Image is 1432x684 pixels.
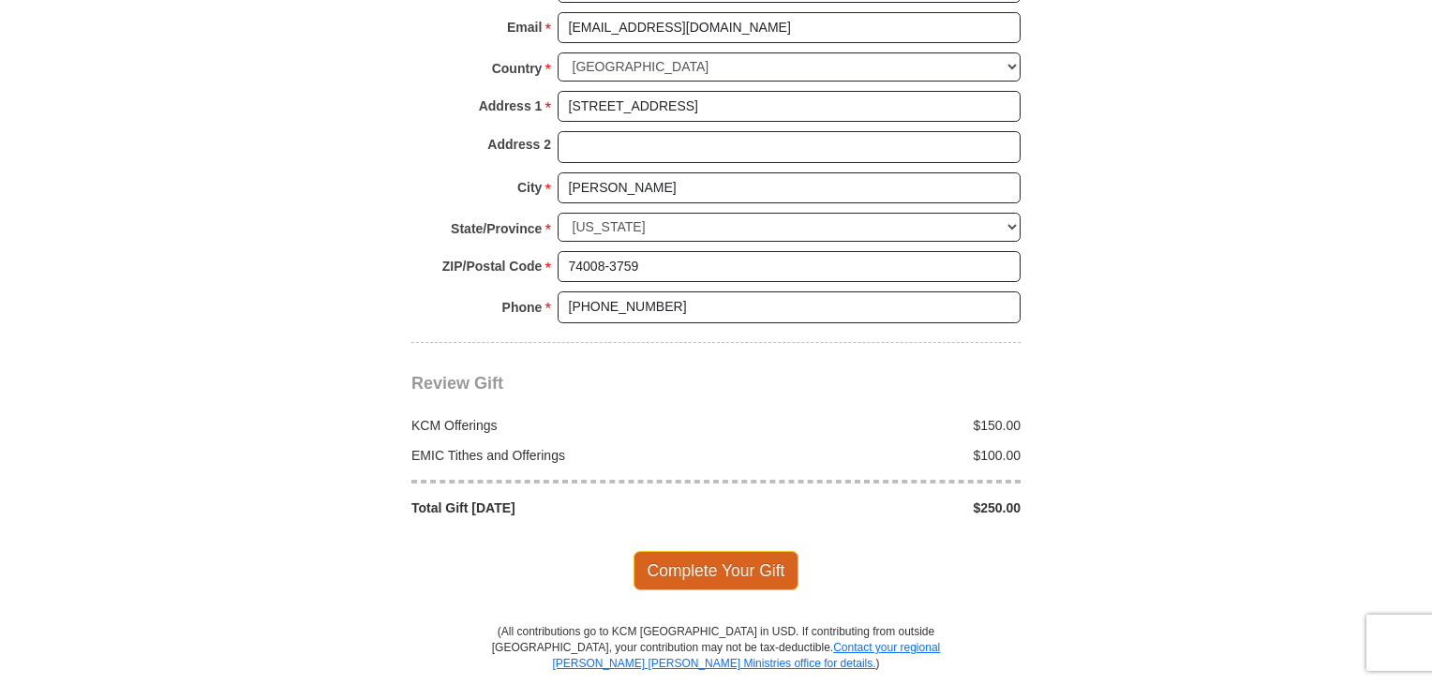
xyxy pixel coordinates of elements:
[492,55,543,82] strong: Country
[479,93,543,119] strong: Address 1
[716,498,1031,517] div: $250.00
[716,446,1031,465] div: $100.00
[487,131,551,157] strong: Address 2
[402,498,717,517] div: Total Gift [DATE]
[451,216,542,242] strong: State/Province
[402,416,717,435] div: KCM Offerings
[716,416,1031,435] div: $150.00
[442,253,543,279] strong: ZIP/Postal Code
[411,374,503,393] span: Review Gift
[507,14,542,40] strong: Email
[502,294,543,320] strong: Phone
[634,551,799,590] span: Complete Your Gift
[402,446,717,465] div: EMIC Tithes and Offerings
[517,174,542,201] strong: City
